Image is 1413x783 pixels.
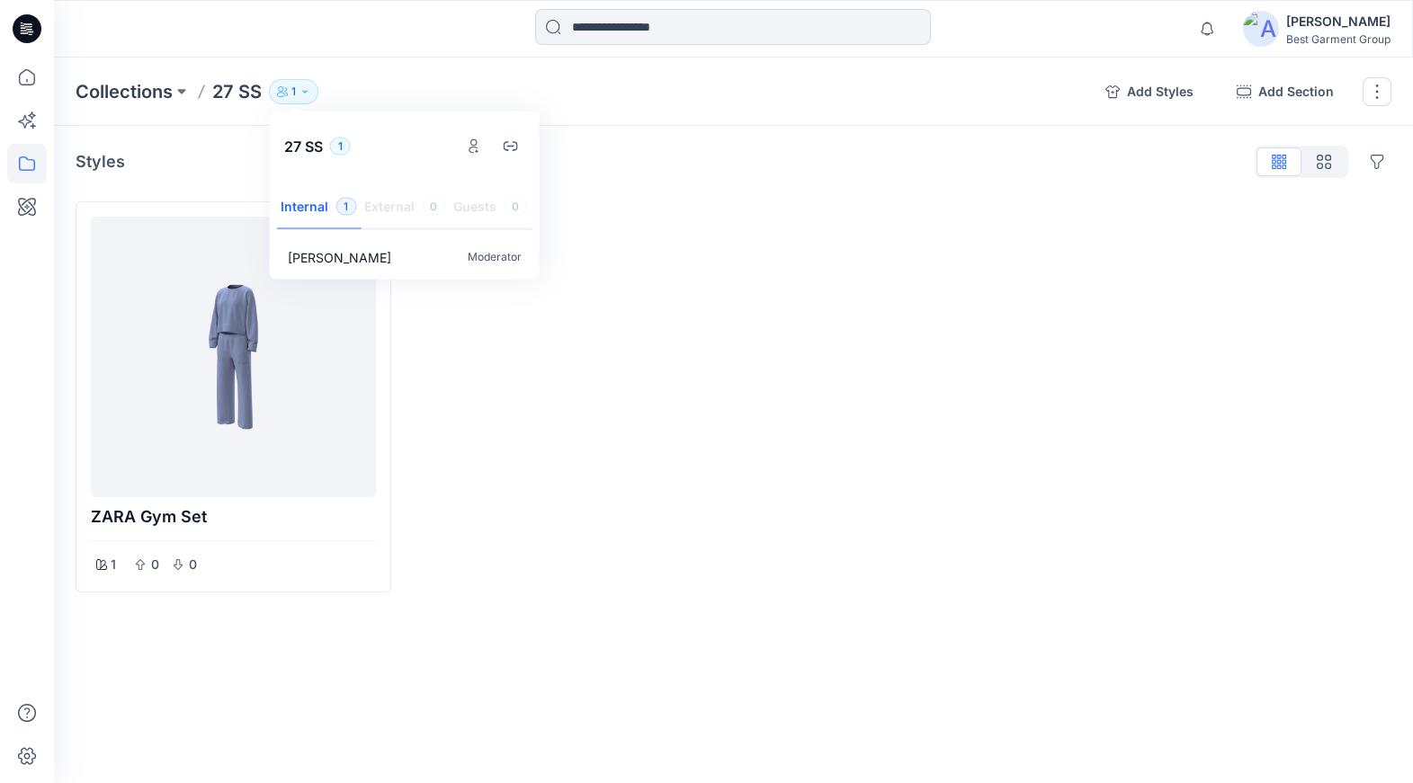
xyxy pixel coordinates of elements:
[149,554,160,575] p: 0
[1091,77,1208,106] button: Add Styles
[1222,77,1348,106] button: Add Section
[76,201,391,592] div: ZARA gym set100
[449,185,532,231] button: Guests
[1286,11,1391,32] div: [PERSON_NAME]
[504,198,527,216] span: 0
[422,198,445,216] span: 0
[284,136,323,157] p: 27 SS
[269,79,318,104] button: 1
[496,131,525,162] button: Invite guests
[212,79,262,104] p: 27 SS
[338,136,343,157] span: 1
[459,131,489,162] button: Manage users
[273,238,536,276] a: [PERSON_NAME]Moderator
[76,149,125,174] p: Styles
[187,554,198,575] p: 0
[91,504,376,529] p: ZARA gym set
[1363,147,1391,176] button: Options
[288,247,391,266] p: 丹虹 蒋
[76,79,173,104] a: Collections
[1243,11,1279,47] img: avatar
[335,198,356,216] span: 1
[468,247,522,266] p: Moderator
[361,185,449,231] button: External
[111,554,116,575] p: 1
[291,82,296,102] p: 1
[1286,32,1391,46] div: Best Garment Group
[277,185,362,231] button: Internal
